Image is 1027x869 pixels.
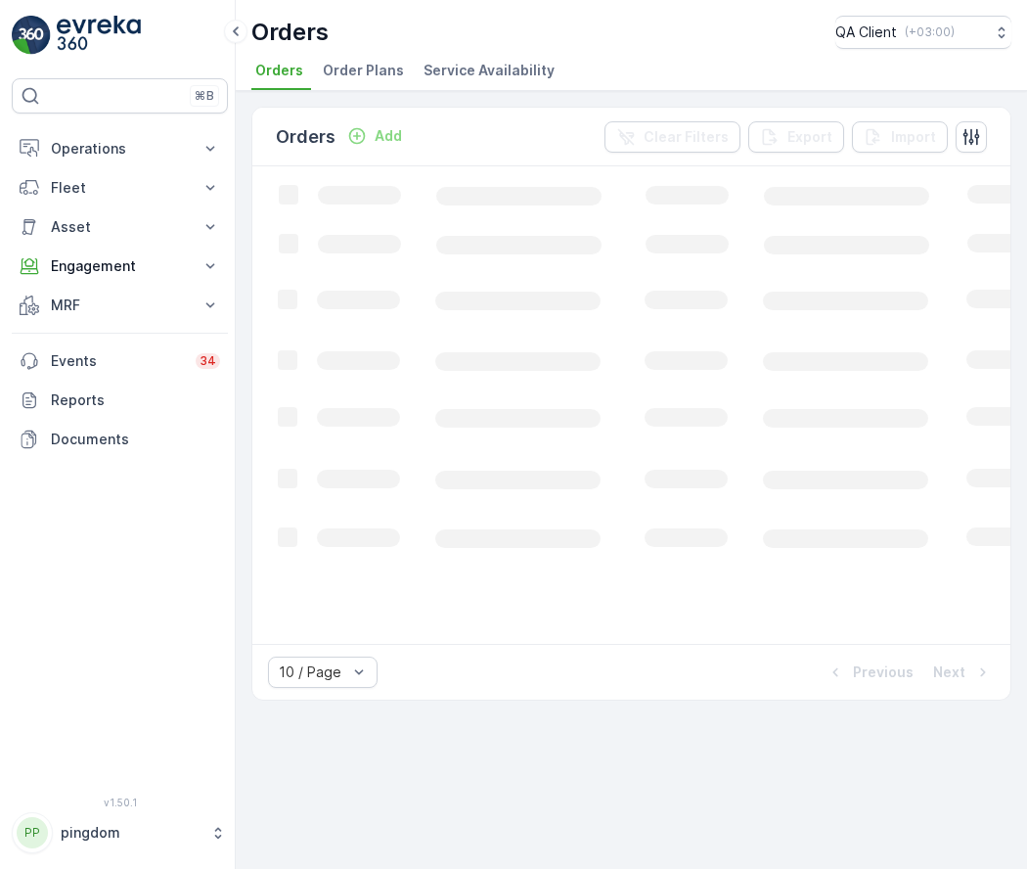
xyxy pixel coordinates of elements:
[339,124,410,148] button: Add
[12,207,228,247] button: Asset
[787,127,832,147] p: Export
[51,217,189,237] p: Asset
[51,390,220,410] p: Reports
[933,663,965,682] p: Next
[835,23,897,42] p: QA Client
[195,88,214,104] p: ⌘B
[51,178,189,198] p: Fleet
[12,286,228,325] button: MRF
[12,129,228,168] button: Operations
[853,663,914,682] p: Previous
[835,16,1011,49] button: QA Client(+03:00)
[12,168,228,207] button: Fleet
[17,817,48,848] div: PP
[276,123,335,151] p: Orders
[12,247,228,286] button: Engagement
[12,381,228,420] a: Reports
[51,351,184,371] p: Events
[12,16,51,55] img: logo
[255,61,303,80] span: Orders
[644,127,729,147] p: Clear Filters
[424,61,555,80] span: Service Availability
[251,17,329,48] p: Orders
[375,126,402,146] p: Add
[200,353,216,369] p: 34
[12,812,228,853] button: PPpingdom
[51,256,189,276] p: Engagement
[51,430,220,449] p: Documents
[51,139,189,159] p: Operations
[748,121,844,153] button: Export
[852,121,948,153] button: Import
[12,420,228,459] a: Documents
[323,61,404,80] span: Order Plans
[12,797,228,808] span: v 1.50.1
[12,342,228,381] a: Events34
[824,661,915,684] button: Previous
[61,823,201,843] p: pingdom
[931,661,995,684] button: Next
[604,121,740,153] button: Clear Filters
[905,24,955,40] p: ( +03:00 )
[891,127,936,147] p: Import
[57,16,141,55] img: logo_light-DOdMpM7g.png
[51,296,189,315] p: MRF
